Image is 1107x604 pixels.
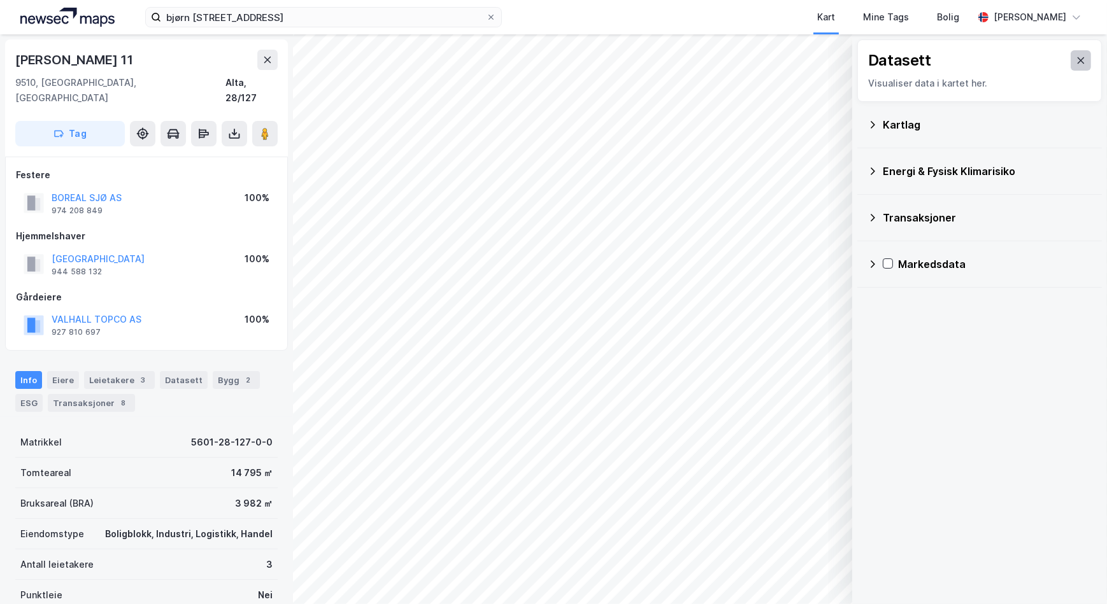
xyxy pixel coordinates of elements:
[16,167,277,183] div: Festere
[1043,543,1107,604] iframe: Chat Widget
[245,190,269,206] div: 100%
[20,557,94,572] div: Antall leietakere
[868,76,1091,91] div: Visualiser data i kartet her.
[48,394,135,412] div: Transaksjoner
[863,10,909,25] div: Mine Tags
[20,8,115,27] img: logo.a4113a55bc3d86da70a041830d287a7e.svg
[15,121,125,146] button: Tag
[52,327,101,337] div: 927 810 697
[1043,543,1107,604] div: Kontrollprogram for chat
[15,50,136,70] div: [PERSON_NAME] 11
[20,435,62,450] div: Matrikkel
[266,557,273,572] div: 3
[15,75,225,106] div: 9510, [GEOGRAPHIC_DATA], [GEOGRAPHIC_DATA]
[105,526,273,542] div: Boligblokk, Industri, Logistikk, Handel
[898,256,1092,272] div: Markedsdata
[191,435,273,450] div: 5601-28-127-0-0
[883,117,1092,132] div: Kartlag
[137,374,150,386] div: 3
[868,50,931,71] div: Datasett
[883,164,1092,179] div: Energi & Fysisk Klimarisiko
[883,210,1092,225] div: Transaksjoner
[242,374,255,386] div: 2
[161,8,486,27] input: Søk på adresse, matrikkel, gårdeiere, leietakere eller personer
[213,371,260,389] div: Bygg
[258,587,273,603] div: Nei
[937,10,959,25] div: Bolig
[52,267,102,277] div: 944 588 132
[20,496,94,511] div: Bruksareal (BRA)
[160,371,208,389] div: Datasett
[231,465,273,481] div: 14 795 ㎡
[84,371,155,389] div: Leietakere
[20,587,62,603] div: Punktleie
[817,10,835,25] div: Kart
[16,228,277,244] div: Hjemmelshaver
[16,290,277,305] div: Gårdeiere
[20,526,84,542] div: Eiendomstype
[225,75,278,106] div: Alta, 28/127
[235,496,273,511] div: 3 982 ㎡
[994,10,1066,25] div: [PERSON_NAME]
[245,312,269,327] div: 100%
[52,206,103,216] div: 974 208 849
[245,251,269,267] div: 100%
[47,371,79,389] div: Eiere
[20,465,71,481] div: Tomteareal
[15,394,43,412] div: ESG
[117,397,130,409] div: 8
[15,371,42,389] div: Info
